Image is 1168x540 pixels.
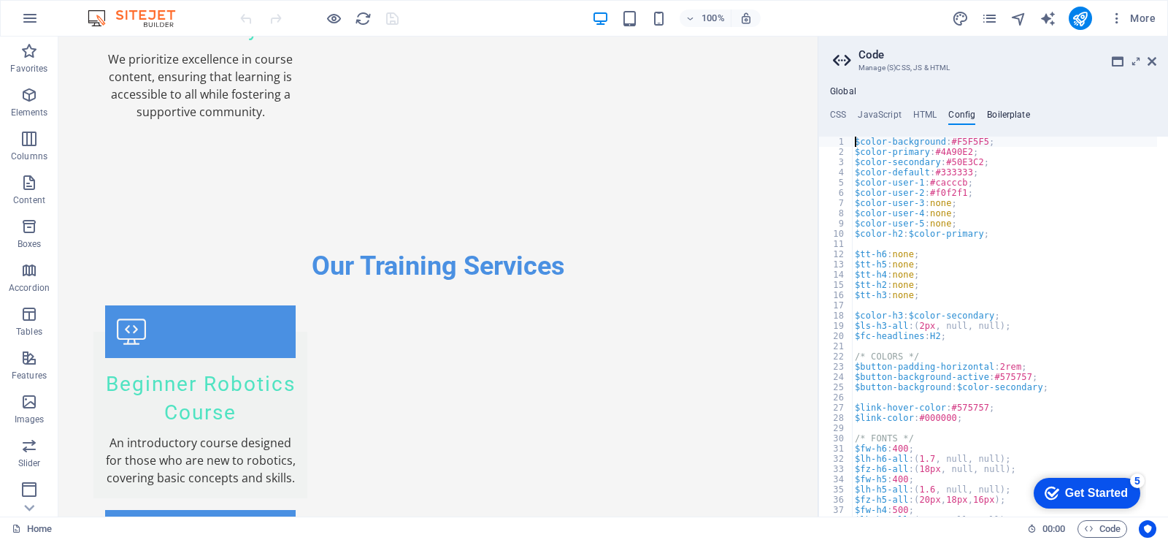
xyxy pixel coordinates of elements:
div: 21 [819,341,853,351]
div: 25 [819,382,853,392]
div: 37 [819,505,853,515]
div: 38 [819,515,853,525]
button: reload [354,9,372,27]
div: 12 [819,249,853,259]
div: Get Started [43,16,106,29]
button: text_generator [1040,9,1057,27]
div: 17 [819,300,853,311]
p: Elements [11,107,48,118]
div: 27 [819,403,853,413]
button: 100% [680,9,731,27]
div: 4 [819,167,853,178]
h4: Global [830,86,856,98]
p: Features [12,370,47,381]
i: AI Writer [1040,10,1056,27]
div: 31 [819,444,853,454]
div: 14 [819,270,853,280]
i: On resize automatically adjust zoom level to fit chosen device. [739,12,753,25]
button: navigator [1010,9,1028,27]
div: 11 [819,239,853,249]
div: 20 [819,331,853,341]
div: 23 [819,362,853,372]
div: 6 [819,188,853,198]
div: 16 [819,290,853,300]
div: 28 [819,413,853,423]
div: 36 [819,495,853,505]
p: Columns [11,151,47,162]
div: 34 [819,474,853,484]
h4: JavaScript [858,110,901,126]
div: 18 [819,311,853,321]
button: Code [1077,520,1127,538]
p: Favorites [10,63,47,75]
span: More [1110,11,1156,26]
button: pages [981,9,999,27]
p: Slider [18,457,41,469]
h4: HTML [913,110,937,126]
button: Click here to leave preview mode and continue editing [325,9,342,27]
div: 3 [819,157,853,167]
i: Publish [1072,10,1088,27]
i: Design (Ctrl+Alt+Y) [952,10,969,27]
div: 35 [819,484,853,495]
div: 26 [819,392,853,403]
p: Tables [16,326,42,338]
h3: Manage (S)CSS, JS & HTML [858,61,1127,75]
div: 15 [819,280,853,290]
div: 33 [819,464,853,474]
p: Images [15,414,45,425]
div: 9 [819,218,853,229]
button: Usercentrics [1139,520,1156,538]
a: Click to cancel selection. Double-click to open Pages [12,520,52,538]
div: 2 [819,147,853,157]
p: Accordion [9,282,50,294]
div: 32 [819,454,853,464]
h4: Boilerplate [987,110,1030,126]
p: Content [13,194,45,206]
img: Editor Logo [84,9,193,27]
div: 10 [819,229,853,239]
button: publish [1069,7,1092,30]
i: Reload page [355,10,372,27]
div: 8 [819,208,853,218]
div: 5 [819,178,853,188]
div: 29 [819,423,853,433]
button: design [952,9,969,27]
span: : [1053,523,1055,534]
div: 13 [819,259,853,270]
button: More [1104,7,1161,30]
span: Code [1084,520,1121,538]
div: Get Started 5 items remaining, 0% complete [12,7,118,38]
h2: Code [858,48,1156,61]
div: 19 [819,321,853,331]
div: 24 [819,372,853,382]
div: 7 [819,198,853,208]
div: 22 [819,351,853,362]
h6: Session time [1027,520,1066,538]
h6: 100% [702,9,725,27]
div: 1 [819,137,853,147]
div: 5 [108,3,123,18]
h4: CSS [830,110,846,126]
h4: Config [948,110,975,126]
span: 00 00 [1042,520,1065,538]
div: 30 [819,433,853,444]
p: Boxes [18,238,42,250]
